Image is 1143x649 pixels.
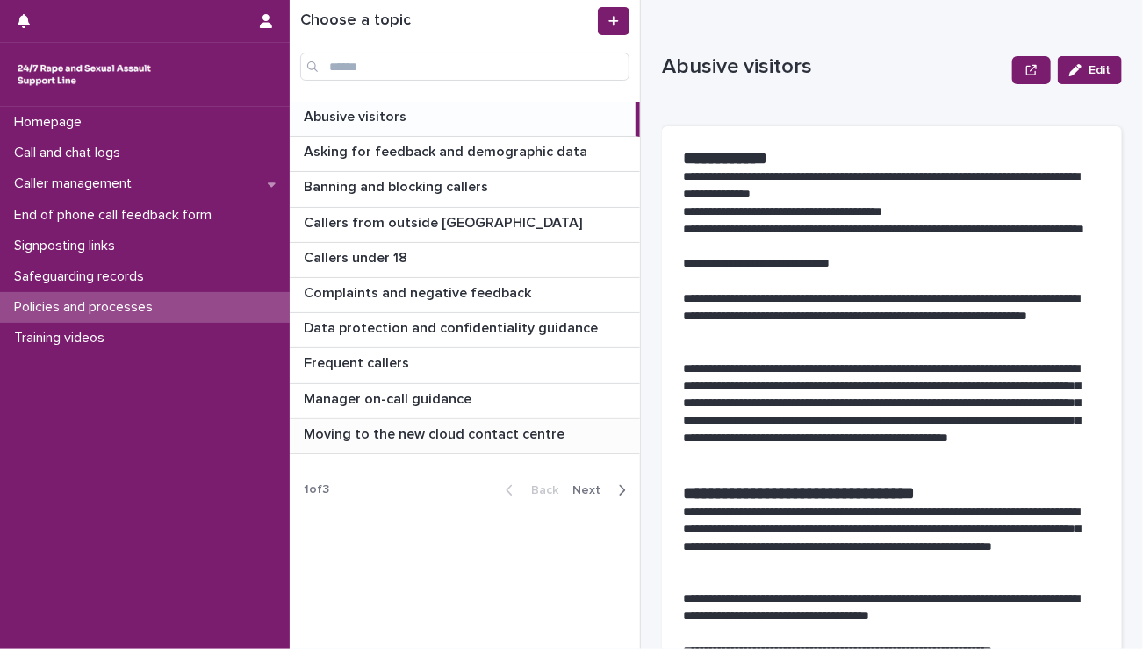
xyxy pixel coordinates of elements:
[521,484,558,496] span: Back
[304,423,568,443] p: Moving to the new cloud contact centre
[300,53,629,81] input: Search
[304,175,492,196] p: Banning and blocking callers
[290,137,640,172] a: Asking for feedback and demographic dataAsking for feedback and demographic data
[7,330,119,346] p: Training videos
[492,482,565,498] button: Back
[304,105,410,125] p: Abusive visitors
[7,145,134,161] p: Call and chat logs
[7,238,129,254] p: Signposting links
[290,468,343,511] p: 1 of 3
[7,207,226,224] p: End of phone call feedback form
[7,299,167,316] p: Policies and processes
[7,175,146,192] p: Caller management
[290,419,640,454] a: Moving to the new cloud contact centreMoving to the new cloud contact centre
[290,172,640,207] a: Banning and blocking callersBanning and blocking callers
[304,140,591,160] p: Asking for feedback and demographic data
[304,317,601,337] p: Data protection and confidentiality guidance
[290,102,640,137] a: Abusive visitorsAbusive visitors
[14,57,155,92] img: rhQMoQhaT3yELyF149Cw
[304,352,413,372] p: Frequent callers
[7,268,158,285] p: Safeguarding records
[290,384,640,419] a: Manager on-call guidanceManager on-call guidance
[565,482,640,498] button: Next
[1058,56,1122,84] button: Edit
[304,246,411,267] p: Callers under 18
[572,484,611,496] span: Next
[290,348,640,383] a: Frequent callersFrequent callers
[304,211,586,232] p: Callers from outside [GEOGRAPHIC_DATA]
[300,11,594,31] h1: Choose a topic
[290,243,640,278] a: Callers under 18Callers under 18
[290,313,640,348] a: Data protection and confidentiality guidanceData protection and confidentiality guidance
[304,282,535,302] p: Complaints and negative feedback
[304,388,475,408] p: Manager on-call guidance
[290,278,640,313] a: Complaints and negative feedbackComplaints and negative feedback
[7,114,96,131] p: Homepage
[290,208,640,243] a: Callers from outside [GEOGRAPHIC_DATA]Callers from outside [GEOGRAPHIC_DATA]
[1089,64,1111,76] span: Edit
[662,54,1005,80] p: Abusive visitors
